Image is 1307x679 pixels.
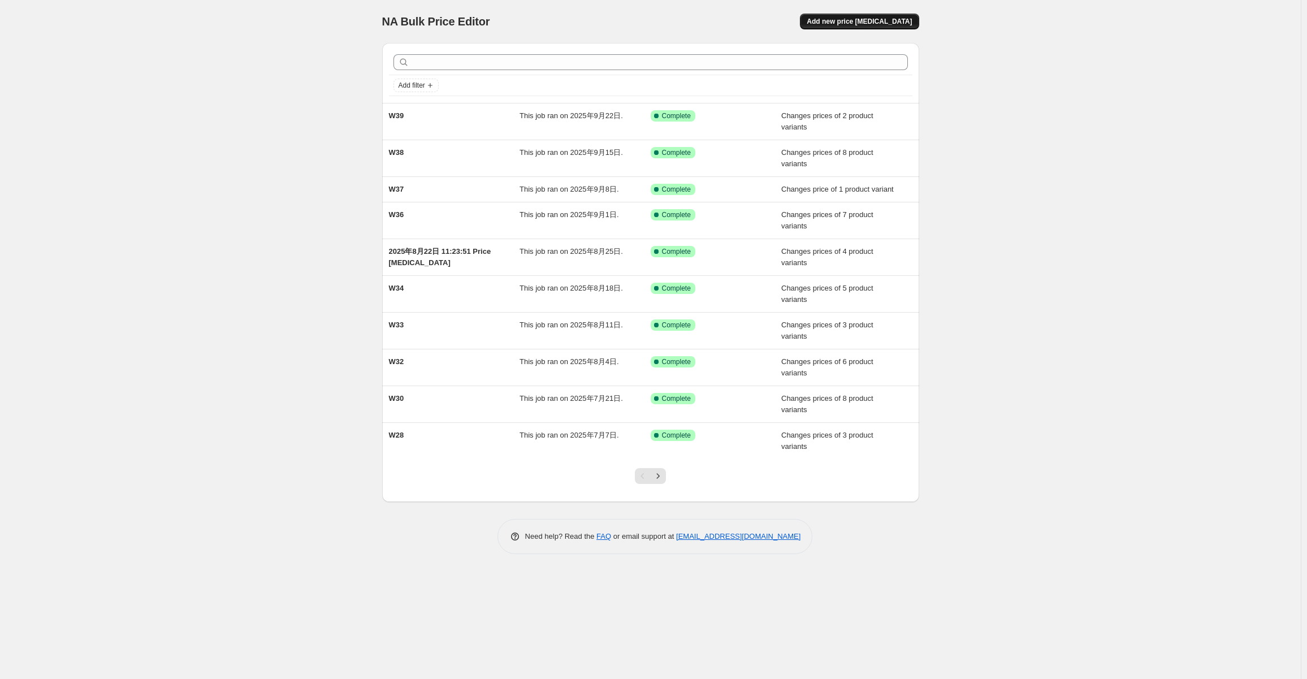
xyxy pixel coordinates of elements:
[520,185,619,193] span: This job ran on 2025年9月8日.
[635,468,666,484] nav: Pagination
[389,148,404,157] span: W38
[389,284,404,292] span: W34
[520,148,623,157] span: This job ran on 2025年9月15日.
[662,431,691,440] span: Complete
[676,532,800,540] a: [EMAIL_ADDRESS][DOMAIN_NAME]
[596,532,611,540] a: FAQ
[807,17,912,26] span: Add new price [MEDICAL_DATA]
[389,185,404,193] span: W37
[520,111,623,120] span: This job ran on 2025年9月22日.
[393,79,439,92] button: Add filter
[800,14,919,29] button: Add new price [MEDICAL_DATA]
[781,148,873,168] span: Changes prices of 8 product variants
[389,357,404,366] span: W32
[781,185,894,193] span: Changes price of 1 product variant
[520,321,623,329] span: This job ran on 2025年8月11日.
[662,148,691,157] span: Complete
[781,321,873,340] span: Changes prices of 3 product variants
[781,357,873,377] span: Changes prices of 6 product variants
[781,431,873,451] span: Changes prices of 3 product variants
[650,468,666,484] button: Next
[781,247,873,267] span: Changes prices of 4 product variants
[520,247,623,256] span: This job ran on 2025年8月25日.
[382,15,490,28] span: NA Bulk Price Editor
[389,111,404,120] span: W39
[781,394,873,414] span: Changes prices of 8 product variants
[389,394,404,403] span: W30
[781,284,873,304] span: Changes prices of 5 product variants
[520,284,623,292] span: This job ran on 2025年8月18日.
[520,431,619,439] span: This job ran on 2025年7月7日.
[389,247,491,267] span: 2025年8月22日 11:23:51 Price [MEDICAL_DATA]
[399,81,425,90] span: Add filter
[389,431,404,439] span: W28
[662,185,691,194] span: Complete
[520,394,623,403] span: This job ran on 2025年7月21日.
[389,210,404,219] span: W36
[662,111,691,120] span: Complete
[662,394,691,403] span: Complete
[611,532,676,540] span: or email support at
[781,210,873,230] span: Changes prices of 7 product variants
[520,210,619,219] span: This job ran on 2025年9月1日.
[525,532,597,540] span: Need help? Read the
[389,321,404,329] span: W33
[662,210,691,219] span: Complete
[662,247,691,256] span: Complete
[662,284,691,293] span: Complete
[781,111,873,131] span: Changes prices of 2 product variants
[662,321,691,330] span: Complete
[662,357,691,366] span: Complete
[520,357,619,366] span: This job ran on 2025年8月4日.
